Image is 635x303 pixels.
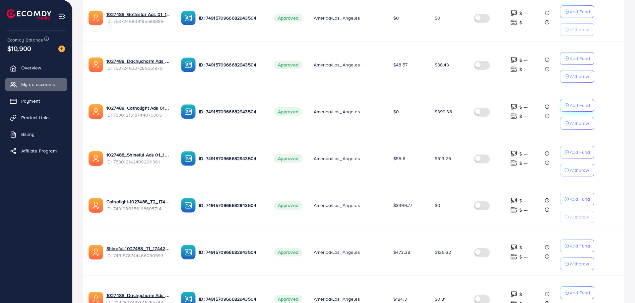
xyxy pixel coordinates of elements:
[314,296,360,302] span: America/Los_Angeles
[106,198,170,205] a: Catholight-1027488_T2_1744364174872
[519,290,528,298] p: $ ---
[570,119,589,127] p: Withdraw
[106,151,170,158] a: 1027488_Shineful Ads 01_1753243024523
[435,249,451,255] span: $126.62
[519,103,528,111] p: $ ---
[181,11,196,25] img: ic-ba-acc.ded83a64.svg
[314,202,360,209] span: America/Los_Angeles
[106,11,170,18] a: 1027488_Gothistar Ads 01_1754902071632
[510,244,517,251] img: top-up amount
[7,9,51,20] a: logo
[199,108,263,116] p: ID: 7491570966682943504
[560,193,594,205] button: Add Fund
[106,112,170,118] span: ID: 7530121518744076305
[570,242,590,250] p: Add Fund
[199,154,263,162] p: ID: 7491570966682943504
[199,295,263,303] p: ID: 7491570966682943504
[5,94,67,108] a: Payment
[106,65,170,71] span: ID: 7537246337289551879
[570,101,590,109] p: Add Fund
[607,273,630,298] iframe: Chat
[7,44,31,53] span: $10,900
[435,296,446,302] span: $0.81
[393,108,399,115] span: $0
[199,61,263,69] p: ID: 7491570966682943504
[5,78,67,91] a: My ad accounts
[560,286,594,299] button: Add Fund
[570,26,589,34] p: Withdraw
[314,108,360,115] span: America/Los_Angeles
[519,150,528,158] p: $ ---
[314,155,360,162] span: America/Los_Angeles
[58,13,66,20] img: menu
[106,58,170,64] a: 1027488_Dachycharm Ads 01_1754902045425
[106,245,170,259] div: <span class='underline'>Shineful-1027488_T1_1744269118157</span></br>7491578744466030593
[570,260,589,268] p: Withdraw
[274,154,302,163] span: Approved
[181,198,196,213] img: ic-ba-acc.ded83a64.svg
[314,15,360,21] span: America/Los_Angeles
[181,245,196,259] img: ic-ba-acc.ded83a64.svg
[510,197,517,204] img: top-up amount
[435,202,440,209] span: $0
[106,205,170,212] span: ID: 7491986356168605714
[519,244,528,252] p: $ ---
[560,146,594,158] button: Add Fund
[393,296,407,302] span: $184.3
[570,148,590,156] p: Add Fund
[393,155,405,162] span: $55.6
[106,105,170,111] a: 1027488_Catholight Ads 01_1753243050823
[199,248,263,256] p: ID: 7491570966682943504
[560,70,594,83] button: Withdraw
[560,5,594,18] button: Add Fund
[274,60,302,69] span: Approved
[393,249,410,255] span: $473.38
[435,15,440,21] span: $0
[393,61,408,68] span: $48.57
[274,248,302,256] span: Approved
[106,151,170,165] div: <span class='underline'>1027488_Shineful Ads 01_1753243024523</span></br>7530121424992911361
[106,245,170,252] a: Shineful-1027488_T1_1744269118157
[510,159,517,166] img: top-up amount
[5,61,67,74] a: Overview
[393,15,399,21] span: $0
[89,104,103,119] img: ic-ads-acc.e4c84228.svg
[274,107,302,116] span: Approved
[106,158,170,165] span: ID: 7530121424992911361
[5,128,67,141] a: Billing
[274,14,302,22] span: Approved
[510,19,517,26] img: top-up amount
[89,11,103,25] img: ic-ads-acc.e4c84228.svg
[519,19,528,27] p: $ ---
[21,64,41,71] span: Overview
[519,65,528,73] p: $ ---
[21,114,50,121] span: Product Links
[510,66,517,73] img: top-up amount
[519,197,528,205] p: $ ---
[510,113,517,120] img: top-up amount
[519,56,528,64] p: $ ---
[560,117,594,130] button: Withdraw
[314,61,360,68] span: America/Los_Angeles
[314,249,360,255] span: America/Los_Angeles
[21,81,55,88] span: My ad accounts
[181,57,196,72] img: ic-ba-acc.ded83a64.svg
[510,56,517,63] img: top-up amount
[89,198,103,213] img: ic-ads-acc.e4c84228.svg
[570,72,589,80] p: Withdraw
[106,198,170,212] div: <span class='underline'>Catholight-1027488_T2_1744364174872</span></br>7491986356168605714
[106,11,170,25] div: <span class='underline'>1027488_Gothistar Ads 01_1754902071632</span></br>7537246909195599889
[570,289,590,297] p: Add Fund
[570,213,589,221] p: Withdraw
[510,253,517,260] img: top-up amount
[435,108,452,115] span: $399.38
[560,257,594,270] button: Withdraw
[106,105,170,118] div: <span class='underline'>1027488_Catholight Ads 01_1753243050823</span></br>7530121518744076305
[435,155,451,162] span: $513.29
[510,103,517,110] img: top-up amount
[560,164,594,176] button: Withdraw
[106,252,170,259] span: ID: 7491578744466030593
[510,10,517,17] img: top-up amount
[5,111,67,124] a: Product Links
[560,240,594,252] button: Add Fund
